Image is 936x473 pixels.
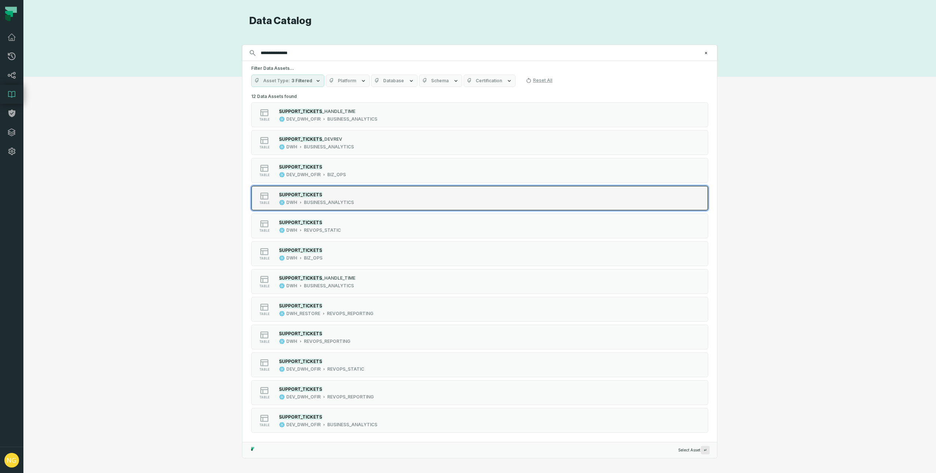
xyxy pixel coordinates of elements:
[327,311,373,317] div: REVOPS_REPORTING
[286,366,321,372] div: DEV_DWH_OFIR
[322,136,342,142] span: _DEVREV
[286,227,297,233] div: DWH
[431,78,449,84] span: Schema
[338,78,356,84] span: Platform
[259,423,269,427] span: table
[286,311,320,317] div: DWH_RESTORE
[678,446,710,454] span: Select Asset
[322,275,355,281] span: _HANDLE_TIME
[251,186,708,211] button: tableDWHBUSINESS_ANALYTICS
[242,91,717,442] div: Suggestions
[327,172,346,178] div: BIZ_OPS
[286,144,297,150] div: DWH
[291,78,312,84] span: 3 Filtered
[279,220,322,225] mark: SUPPORT_TICKETS
[251,408,708,433] button: tableDEV_DWH_OFIRBUSINESS_ANALYTICS
[251,241,708,266] button: tableDWHBIZ_OPS
[326,75,370,87] button: Platform
[383,78,404,84] span: Database
[251,269,708,294] button: tableDWHBUSINESS_ANALYTICS
[259,396,269,399] span: table
[279,414,322,420] mark: SUPPORT_TICKETS
[251,91,708,442] div: 12 Data Assets found
[286,200,297,205] div: DWH
[304,283,354,289] div: BUSINESS_ANALYTICS
[476,78,502,84] span: Certification
[304,200,354,205] div: BUSINESS_ANALYTICS
[251,75,324,87] button: Asset Type3 Filtered
[327,116,377,122] div: BUSINESS_ANALYTICS
[286,283,297,289] div: DWH
[322,109,355,114] span: _HANDLE_TIME
[279,275,322,281] mark: SUPPORT_TICKETS
[279,386,322,392] mark: SUPPORT_TICKETS
[4,453,19,468] img: avatar of Nick Gilbert
[251,380,708,405] button: tableDEV_DWH_OFIRREVOPS_REPORTING
[327,394,374,400] div: REVOPS_REPORTING
[701,446,710,454] span: Press ↵ to add a new Data Asset to the graph
[259,173,269,177] span: table
[371,75,418,87] button: Database
[263,78,290,84] span: Asset Type
[259,312,269,316] span: table
[279,192,322,197] mark: SUPPORT_TICKETS
[279,247,322,253] mark: SUPPORT_TICKETS
[464,75,516,87] button: Certification
[702,49,710,57] button: Clear search query
[259,257,269,260] span: table
[251,130,708,155] button: tableDWHBUSINESS_ANALYTICS
[286,116,321,122] div: DEV_DWH_OFIR
[251,102,708,127] button: tableDEV_DWH_OFIRBUSINESS_ANALYTICS
[251,352,708,377] button: tableDEV_DWH_OFIRREVOPS_STATIC
[279,109,322,114] mark: SUPPORT_TICKETS
[286,255,297,261] div: DWH
[327,422,377,428] div: BUSINESS_ANALYTICS
[259,340,269,344] span: table
[251,65,708,71] h5: Filter Data Assets...
[259,368,269,371] span: table
[304,227,341,233] div: REVOPS_STATIC
[286,394,321,400] div: DEV_DWH_OFIR
[251,325,708,349] button: tableDWHREVOPS_REPORTING
[259,201,269,205] span: table
[251,213,708,238] button: tableDWHREVOPS_STATIC
[249,15,717,27] h1: Data Catalog
[251,297,708,322] button: tableDWH_RESTOREREVOPS_REPORTING
[259,145,269,149] span: table
[259,118,269,121] span: table
[419,75,462,87] button: Schema
[279,303,322,309] mark: SUPPORT_TICKETS
[259,229,269,232] span: table
[279,164,322,170] mark: SUPPORT_TICKETS
[286,338,297,344] div: DWH
[304,144,354,150] div: BUSINESS_ANALYTICS
[259,284,269,288] span: table
[286,422,321,428] div: DEV_DWH_OFIR
[304,255,322,261] div: BIZ_OPS
[286,172,321,178] div: DEV_DWH_OFIR
[327,366,364,372] div: REVOPS_STATIC
[279,359,322,364] mark: SUPPORT_TICKETS
[251,158,708,183] button: tableDEV_DWH_OFIRBIZ_OPS
[279,331,322,336] mark: SUPPORT_TICKETS
[523,75,555,86] button: Reset All
[279,136,322,142] mark: SUPPORT_TICKETS
[304,338,350,344] div: REVOPS_REPORTING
